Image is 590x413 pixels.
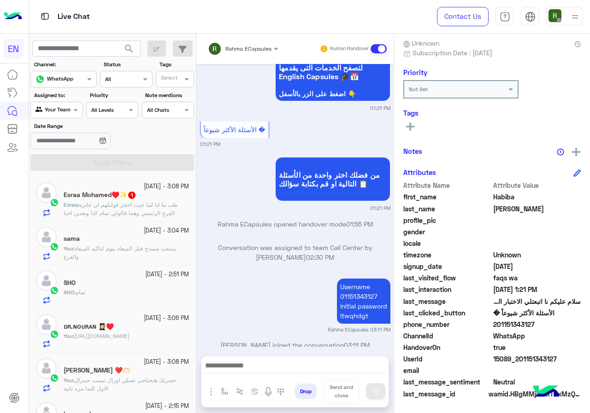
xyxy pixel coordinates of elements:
span: 2025-10-06T10:21:50.888Z [493,285,581,294]
span: Unknown [493,250,581,260]
div: Select [159,74,177,84]
img: defaultAdmin.png [36,270,57,291]
img: send message [371,387,380,396]
p: 6/10/2025, 3:11 PM [337,279,390,324]
span: 1 [128,192,136,199]
small: Human Handover [330,45,369,52]
img: tab [39,11,51,22]
img: defaultAdmin.png [36,227,57,247]
span: first_name [403,192,491,202]
small: Rahma ECapsules 03:11 PM [328,326,390,333]
span: locale [403,238,491,248]
span: لتصفح الخدمات التى يقدمها English Capsules 🎓📅 [279,63,387,81]
h5: Sandud Sameh ❤️🫶🏻 [64,366,130,374]
span: null [493,238,581,248]
span: You [64,245,73,252]
img: send voice note [263,386,274,397]
span: search [124,43,135,54]
span: https://englishcapsules.net/public/ea/tracks/2wmwf4iahoyliz4ru2gtvfqhs71ubd [74,332,130,339]
span: SHO [64,289,74,296]
span: You [64,377,73,384]
span: last_message_id [403,389,487,399]
span: 03:11 PM [344,341,370,349]
span: Attribute Name [403,180,491,190]
span: last_visited_flow [403,273,491,283]
span: last_interaction [403,285,491,294]
small: 01:21 PM [200,140,220,148]
small: [DATE] - 2:15 PM [145,402,189,411]
img: profile [569,11,581,23]
p: Live Chat [58,11,90,23]
span: Ahmed [493,204,581,214]
b: Not Set [409,86,428,93]
span: last_message [403,297,491,306]
small: [DATE] - 3:08 PM [144,182,189,191]
span: 2 [493,331,581,341]
label: Date Range [34,122,137,130]
span: null [493,227,581,237]
small: [DATE] - 3:08 PM [144,358,189,366]
h5: SHO [64,279,76,287]
button: Apply Filters [30,154,194,171]
b: : [64,289,76,296]
span: ChannelId [403,331,491,341]
small: [DATE] - 3:04 PM [144,227,189,235]
h6: Notes [403,147,422,155]
small: 01:21 PM [370,105,390,112]
img: Logo [4,7,22,26]
span: Esraa [64,201,78,208]
p: Conversation was assigned to team Call Center by [PERSON_NAME] [200,243,390,262]
img: WhatsApp [50,373,59,383]
img: tab [525,12,536,22]
small: 01:21 PM [370,204,390,212]
span: HandoverOn [403,343,491,352]
span: Rahma ECapsules [225,45,271,52]
label: Channel: [34,60,96,69]
span: You [64,332,73,339]
span: Subscription Date : [DATE] [413,48,492,58]
span: حضرتك هتحتاجي تعملي اورال تيست جينرال الاول للبدا مره تانيه [64,377,176,392]
span: UserId [403,354,491,364]
p: Rahma ECapsules opened handover mode [200,219,390,229]
a: tab [496,7,514,26]
button: create order [248,384,263,399]
img: WhatsApp [50,242,59,251]
span: wamid.HBgMMjAxMTUxMzQzMTI3FQIAEhggQUNFRkEwNTQ5REM4OTdDQ0ZCMkE2NDlDMzVCNjNGQTYA [489,389,581,399]
span: سلام عليكم نا اتبعتلي الاختبار المقالي بس كل ما ادخل ال username وال password مش راضي يفتح المفرو... [493,297,581,306]
img: userImage [549,9,561,22]
button: Drop [295,384,317,399]
span: last_message_sentiment [403,377,491,387]
label: Priority [90,91,137,99]
img: make a call [277,388,284,396]
small: [DATE] - 2:51 PM [145,270,189,279]
img: create order [251,388,259,395]
img: add [572,148,580,156]
img: defaultAdmin.png [36,182,57,203]
button: Trigger scenario [232,384,248,399]
img: WhatsApp [50,198,59,207]
button: search [118,41,141,60]
span: الأسئلة الأكثر شيوعاً � [204,126,265,134]
img: defaultAdmin.png [36,358,57,378]
span: 02:30 PM [306,253,334,261]
b: : [64,377,74,384]
h6: Priority [403,68,427,76]
b: : [64,201,79,208]
b: : [64,332,74,339]
span: من فضلك اختر واحدة من الأسئلة التالية او قم بكتابة سؤالك 📋 [279,170,387,188]
span: 15089_201151343127 [493,354,581,364]
h5: sama [64,235,80,243]
span: timezone [403,250,491,260]
h6: Tags [403,109,581,117]
img: tab [500,12,510,22]
button: Send and close [324,379,359,403]
a: Contact Us [437,7,489,26]
b: : [64,245,74,252]
span: last_clicked_button [403,308,491,318]
span: طب ما انا لما جيت احجز قولتلهم ان عايزه الفرع الرئيسي وهما قالولي تمام كدا وبعدين احنا حاجزين من ... [64,201,178,225]
span: Habiba [493,192,581,202]
span: Unknown [403,38,439,48]
span: true [493,343,581,352]
p: [PERSON_NAME] joined the conversation [200,340,390,350]
button: select flow [217,384,232,399]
